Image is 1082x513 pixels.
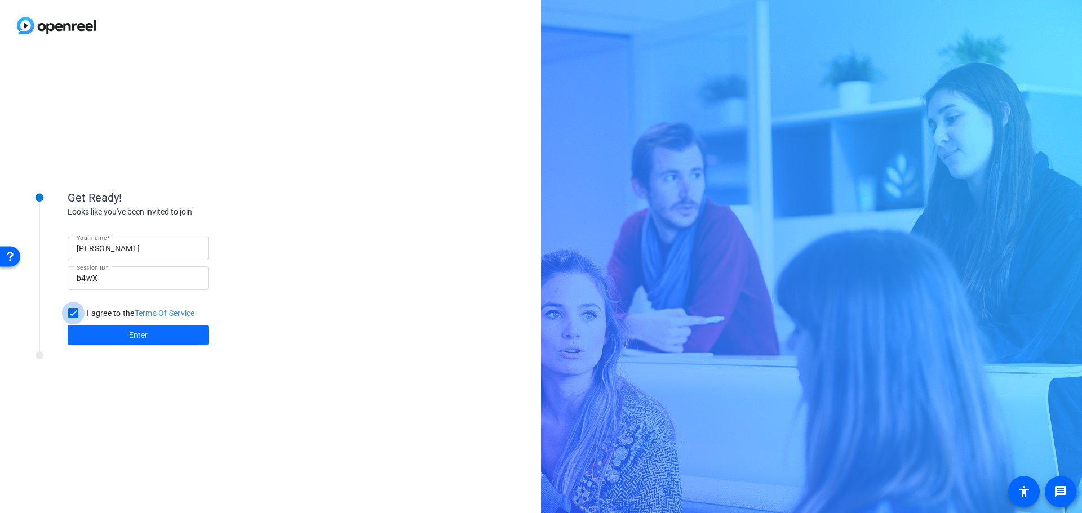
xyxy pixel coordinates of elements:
mat-label: Session ID [77,264,105,271]
div: Looks like you've been invited to join [68,206,293,218]
mat-icon: message [1054,485,1067,498]
span: Enter [129,329,148,341]
mat-label: Your name [77,234,107,241]
div: Get Ready! [68,189,293,206]
a: Terms Of Service [135,309,195,318]
button: Enter [68,325,209,345]
mat-icon: accessibility [1017,485,1031,498]
label: I agree to the [85,307,195,319]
